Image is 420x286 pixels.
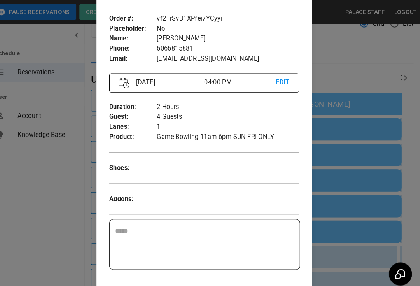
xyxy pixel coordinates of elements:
p: Phone : [117,43,164,53]
p: Duration : [117,100,164,109]
p: [DATE] [140,76,210,85]
p: Game Bowling 11am-6pm SUN-FRI ONLY [164,129,303,139]
p: EDIT [280,76,294,86]
p: [EMAIL_ADDRESS][DOMAIN_NAME] [164,53,303,62]
p: Placeholder : [117,23,164,33]
p: vf2TrSvB1XPfei7YCyyi [164,14,303,23]
p: 6066815881 [164,43,303,53]
p: 4 Guests [164,109,303,119]
p: 04:00 PM [210,76,280,85]
p: 1 [164,119,303,129]
p: Name : [117,33,164,43]
p: Addons : [117,189,164,199]
p: Product : [117,129,164,139]
p: 2 Hours [164,100,303,109]
p: Email : [117,53,164,62]
p: Shoes : [117,159,164,169]
p: No [164,23,303,33]
img: Vector [126,76,137,86]
p: Guest : [117,109,164,119]
p: Lanes : [117,119,164,129]
p: Order # : [117,14,164,23]
p: [PERSON_NAME] [164,33,303,43]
